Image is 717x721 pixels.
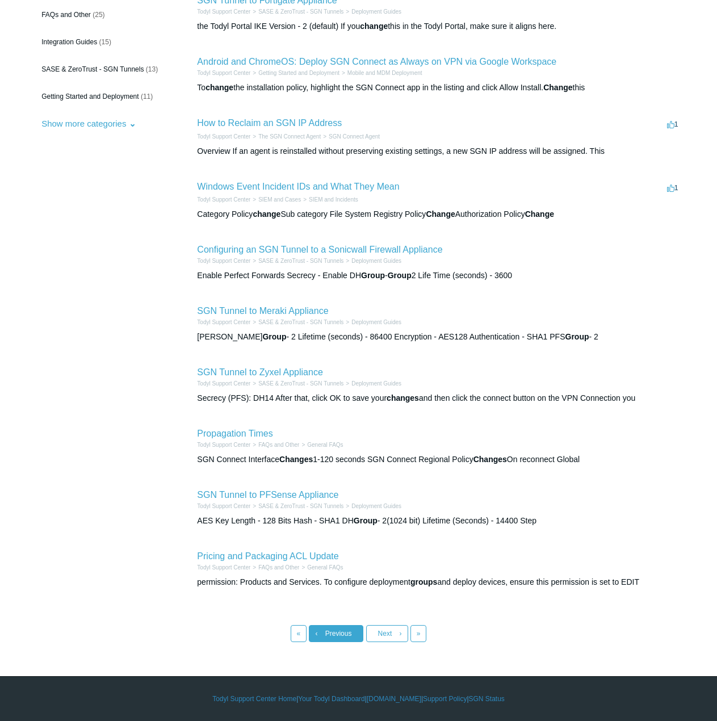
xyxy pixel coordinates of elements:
a: Deployment Guides [351,380,401,387]
li: Todyl Support Center [197,379,250,388]
em: change [253,209,280,219]
li: Todyl Support Center [197,132,250,141]
li: Mobile and MDM Deployment [339,69,422,77]
a: SASE & ZeroTrust - SGN Tunnels (13) [36,58,165,80]
a: FAQs and Other [258,564,299,571]
a: Your Todyl Dashboard [298,694,364,704]
em: Group [262,332,286,341]
span: (25) [93,11,104,19]
a: Todyl Support Center [197,70,250,76]
em: Group [361,271,385,280]
a: SGN Tunnel to PFSense Appliance [197,490,338,500]
em: Group [354,516,378,525]
a: FAQs and Other (25) [36,4,165,26]
a: Windows Event Incident IDs and What They Mean [197,182,399,191]
a: SASE & ZeroTrust - SGN Tunnels [258,258,343,264]
a: Deployment Guides [351,503,401,509]
span: FAQs and Other [41,11,91,19]
a: SIEM and Cases [258,196,301,203]
li: Deployment Guides [343,257,401,265]
div: AES Key Length - 128 Bits Hash - SHA1 DH - 2(1024 bit) Lifetime (Seconds) - 14400 Step [197,515,681,527]
em: Changes [279,455,313,464]
div: | | | | [36,694,681,704]
li: Todyl Support Center [197,69,250,77]
a: SGN Status [469,694,505,704]
a: Propagation Times [197,429,272,438]
li: Deployment Guides [343,318,401,326]
li: The SGN Connect Agent [250,132,321,141]
a: Mobile and MDM Deployment [347,70,422,76]
em: Change [525,209,554,219]
a: SGN Tunnel to Meraki Appliance [197,306,328,316]
a: Todyl Support Center [197,503,250,509]
li: Todyl Support Center [197,257,250,265]
a: FAQs and Other [258,442,299,448]
a: SGN Tunnel to Zyxel Appliance [197,367,322,377]
span: ‹ [315,630,317,638]
a: Todyl Support Center [197,564,250,571]
a: Integration Guides (15) [36,31,165,53]
div: Overview If an agent is reinstalled without preserving existing settings, a new SGN IP address wi... [197,145,681,157]
div: Enable Perfect Forwards Secrecy - Enable DH - 2 Life Time (seconds) - 3600 [197,270,681,282]
span: 1 [667,183,678,192]
a: Deployment Guides [351,9,401,15]
a: SGN Connect Agent [329,133,380,140]
a: Todyl Support Center Home [212,694,296,704]
a: Previous [309,625,363,642]
span: « [297,630,301,638]
span: (15) [99,38,111,46]
li: Todyl Support Center [197,318,250,326]
div: permission: Products and Services. To configure deployment and deploy devices, ensure this permis... [197,576,681,588]
a: SIEM and Incidents [309,196,358,203]
em: change [360,22,388,31]
em: Group [565,332,589,341]
a: Todyl Support Center [197,442,250,448]
a: Configuring an SGN Tunnel to a Sonicwall Firewall Appliance [197,245,442,254]
a: The SGN Connect Agent [258,133,321,140]
li: SASE & ZeroTrust - SGN Tunnels [250,502,343,510]
div: the Todyl Portal IKE Version - 2 (default) If you this in the Todyl Portal, make sure it aligns h... [197,20,681,32]
a: Next [366,625,408,642]
em: Change [426,209,455,219]
span: 1 [667,120,678,128]
em: Changes [473,455,507,464]
li: Todyl Support Center [197,563,250,572]
a: Getting Started and Deployment [258,70,339,76]
div: [PERSON_NAME] - 2 Lifetime (seconds) - 86400 Encryption - AES128 Authentication - SHA1 PFS - 2 [197,331,681,343]
li: SASE & ZeroTrust - SGN Tunnels [250,379,343,388]
a: Pricing and Packaging ACL Update [197,551,338,561]
em: groups [410,577,437,586]
span: (13) [146,65,158,73]
a: Todyl Support Center [197,9,250,15]
li: General FAQs [299,441,343,449]
span: » [417,630,421,638]
a: Getting Started and Deployment (11) [36,86,165,107]
li: General FAQs [299,563,343,572]
a: General FAQs [307,442,343,448]
a: How to Reclaim an SGN IP Address [197,118,342,128]
li: Todyl Support Center [197,502,250,510]
li: Todyl Support Center [197,7,250,16]
li: SASE & ZeroTrust - SGN Tunnels [250,318,343,326]
span: Integration Guides [41,38,97,46]
a: General FAQs [307,564,343,571]
a: SASE & ZeroTrust - SGN Tunnels [258,380,343,387]
a: SASE & ZeroTrust - SGN Tunnels [258,9,343,15]
a: [DOMAIN_NAME] [367,694,421,704]
li: SGN Connect Agent [321,132,380,141]
button: Show more categories [36,113,141,134]
li: SIEM and Incidents [301,195,358,204]
li: Todyl Support Center [197,195,250,204]
li: Deployment Guides [343,379,401,388]
a: Todyl Support Center [197,133,250,140]
span: › [400,630,402,638]
a: Todyl Support Center [197,380,250,387]
li: Getting Started and Deployment [250,69,339,77]
span: SASE & ZeroTrust - SGN Tunnels [41,65,144,73]
em: change [206,83,233,92]
div: Category Policy Sub category File System Registry Policy Authorization Policy [197,208,681,220]
a: Todyl Support Center [197,196,250,203]
em: changes [387,393,419,403]
a: Android and ChromeOS: Deploy SGN Connect as Always on VPN via Google Workspace [197,57,556,66]
a: Deployment Guides [351,258,401,264]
